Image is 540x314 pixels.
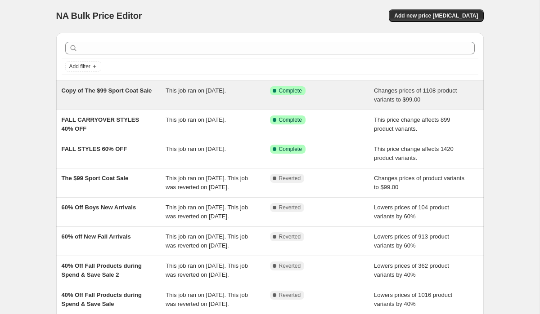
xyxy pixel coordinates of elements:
button: Add filter [65,61,101,72]
span: 40% Off Fall Products during Spend & Save Sale 2 [62,262,142,278]
span: This job ran on [DATE]. [166,116,226,123]
span: Complete [279,87,302,94]
span: Reverted [279,233,301,240]
span: This job ran on [DATE]. [166,87,226,94]
span: FALL STYLES 60% OFF [62,146,127,152]
span: Complete [279,116,302,124]
span: 60% Off Boys New Arrivals [62,204,136,211]
button: Add new price [MEDICAL_DATA] [389,9,483,22]
span: Changes prices of product variants to $99.00 [374,175,464,190]
span: Copy of The $99 Sport Coat Sale [62,87,152,94]
span: This job ran on [DATE]. This job was reverted on [DATE]. [166,204,248,220]
span: FALL CARRYOVER STYLES 40% OFF [62,116,139,132]
span: Complete [279,146,302,153]
span: Reverted [279,175,301,182]
span: Lowers prices of 104 product variants by 60% [374,204,449,220]
span: Add filter [69,63,90,70]
span: Lowers prices of 913 product variants by 60% [374,233,449,249]
span: This job ran on [DATE]. This job was reverted on [DATE]. [166,175,248,190]
span: 40% Off Fall Products during Spend & Save Sale [62,292,142,307]
span: Changes prices of 1108 product variants to $99.00 [374,87,457,103]
span: The $99 Sport Coat Sale [62,175,129,181]
span: This job ran on [DATE]. [166,146,226,152]
span: 60% off New Fall Arrivals [62,233,131,240]
span: Lowers prices of 1016 product variants by 40% [374,292,452,307]
span: Lowers prices of 362 product variants by 40% [374,262,449,278]
span: This price change affects 899 product variants. [374,116,450,132]
span: Reverted [279,292,301,299]
span: This job ran on [DATE]. This job was reverted on [DATE]. [166,262,248,278]
span: NA Bulk Price Editor [56,11,142,21]
span: This price change affects 1420 product variants. [374,146,454,161]
span: Add new price [MEDICAL_DATA] [394,12,478,19]
span: This job ran on [DATE]. This job was reverted on [DATE]. [166,233,248,249]
span: Reverted [279,262,301,270]
span: Reverted [279,204,301,211]
span: This job ran on [DATE]. This job was reverted on [DATE]. [166,292,248,307]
